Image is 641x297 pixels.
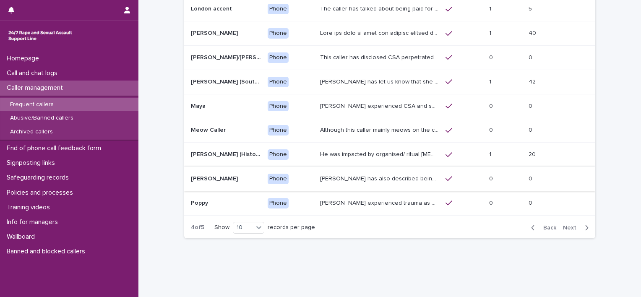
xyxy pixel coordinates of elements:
p: Meow Caller [191,125,227,134]
p: 0 [489,125,495,134]
div: Phone [268,198,289,208]
tr: MayaMaya Phone[PERSON_NAME] experienced CSA and speaks about a rape that has been previously repo... [184,94,595,118]
span: Back [538,225,556,231]
p: 42 [529,77,537,86]
p: Signposting links [3,159,62,167]
p: Info for managers [3,218,65,226]
p: Maya [191,101,207,110]
p: Maya experienced CSA and speaks about a rape that has been previously reported, there is no progr... [320,101,440,110]
p: 0 [489,101,495,110]
p: 1 [489,4,493,13]
p: 40 [529,28,538,37]
tr: Meow CallerMeow Caller PhoneAlthough this caller mainly meows on the call, they have once spoken ... [184,118,595,143]
p: 4 of 5 [184,217,211,238]
p: Poppy experienced trauma as a child, witnessing her father raping her late mother, she recently l... [320,198,440,207]
p: Policies and processes [3,189,80,197]
tr: [PERSON_NAME] (Historic Plan)[PERSON_NAME] (Historic Plan) PhoneHe was impacted by organised/ rit... [184,143,595,167]
p: Safeguarding records [3,174,76,182]
tr: [PERSON_NAME][PERSON_NAME] Phone[PERSON_NAME] has also described being sexually abused as a child... [184,167,595,191]
p: 0 [489,198,495,207]
p: Abusive/Banned callers [3,115,80,122]
div: Phone [268,149,289,160]
div: Phone [268,125,289,135]
div: Phone [268,77,289,87]
p: Archived callers [3,128,60,135]
p: 0 [489,174,495,182]
span: Next [563,225,581,231]
p: 0 [529,52,534,61]
p: records per page [268,224,315,231]
p: 0 [529,101,534,110]
p: 1 [489,28,493,37]
tr: [PERSON_NAME] (South-West of [GEOGRAPHIC_DATA])[PERSON_NAME] (South-West of [GEOGRAPHIC_DATA]) Ph... [184,70,595,94]
p: Lucy has told us that her support workers have said things to her about this abuse, or about this... [320,28,440,37]
p: 20 [529,149,537,158]
p: Caller management [3,84,70,92]
p: The caller has talked about being paid for sex with older men. Gang ‘leaders’ are given this mone... [320,4,440,13]
p: Homepage [3,55,46,63]
p: London accent [191,4,234,13]
p: 1 [489,77,493,86]
p: Wallboard [3,233,42,241]
p: End of phone call feedback form [3,144,108,152]
p: [PERSON_NAME] [191,174,240,182]
p: 0 [529,125,534,134]
p: He was impacted by organised/ ritual child sexual abuse and was sexually abused by his stepfather... [320,149,440,158]
p: Margaret (South-West of England) [191,77,263,86]
button: Next [560,224,595,232]
div: Phone [268,4,289,14]
div: Phone [268,174,289,184]
button: Back [524,224,560,232]
p: Banned and blocked callers [3,247,92,255]
p: Margaret has let us know that she experienced child sexual abuse by a doctor. She was raped by he... [320,77,440,86]
tr: [PERSON_NAME]/[PERSON_NAME]/[PERSON_NAME][PERSON_NAME]/[PERSON_NAME]/[PERSON_NAME] PhoneThis call... [184,45,595,70]
p: Lucy/Sarah/Emma Flashback [191,52,263,61]
p: 0 [529,174,534,182]
div: Phone [268,28,289,39]
p: Although this caller mainly meows on the call, they have once spoken to a SLW and said "I'm scared" [320,125,440,134]
p: Frequent callers [3,101,60,108]
div: Phone [268,52,289,63]
img: rhQMoQhaT3yELyF149Cw [7,27,74,44]
div: 10 [233,223,253,232]
p: 0 [489,52,495,61]
p: Call and chat logs [3,69,64,77]
p: 0 [529,198,534,207]
p: Poppy [191,198,210,207]
p: Training videos [3,203,57,211]
tr: PoppyPoppy Phone[PERSON_NAME] experienced trauma as a child, witnessing her father raping her lat... [184,191,595,215]
tr: [PERSON_NAME][PERSON_NAME] PhoneLore ips dolo si amet con adipisc elitsed doei temp incidi ut lab... [184,21,595,46]
p: This caller has disclosed CSA perpetrated by father and sometimes will say things like “I can see... [320,52,440,61]
p: [PERSON_NAME] (Historic Plan) [191,149,263,158]
p: [PERSON_NAME] [191,28,240,37]
p: 5 [529,4,534,13]
p: Paula has also described being sexually abused as a child, and on different calls, has explained ... [320,174,440,182]
p: Show [214,224,229,231]
p: 1 [489,149,493,158]
div: Phone [268,101,289,112]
